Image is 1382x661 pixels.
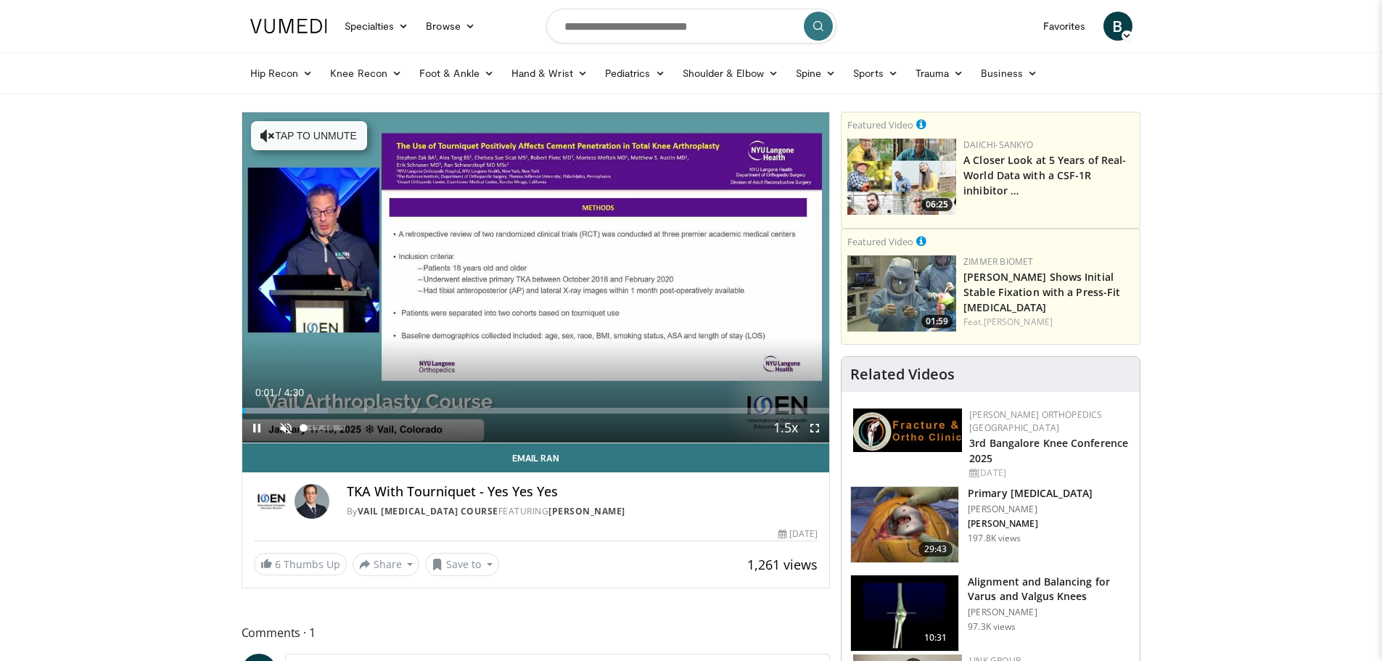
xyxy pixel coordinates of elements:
p: 197.8K views [968,533,1021,544]
button: Pause [242,414,271,443]
h4: TKA With Tourniquet - Yes Yes Yes [347,484,818,500]
img: VuMedi Logo [250,19,327,33]
img: 93c22cae-14d1-47f0-9e4a-a244e824b022.png.150x105_q85_crop-smart_upscale.jpg [847,139,956,215]
img: Vail Arthroplasty Course [254,484,289,519]
a: [PERSON_NAME] Orthopedics [GEOGRAPHIC_DATA] [969,408,1102,434]
p: 97.3K views [968,621,1016,633]
a: Business [972,59,1046,88]
img: 297061_3.png.150x105_q85_crop-smart_upscale.jpg [851,487,958,562]
span: 1,261 views [747,556,818,573]
a: Pediatrics [596,59,674,88]
h4: Related Videos [850,366,955,383]
small: Featured Video [847,235,913,248]
a: Hip Recon [242,59,322,88]
a: [PERSON_NAME] [984,316,1053,328]
span: 4:30 [284,387,304,398]
p: [PERSON_NAME] [968,607,1131,618]
div: [DATE] [778,527,818,541]
span: 6 [275,557,281,571]
a: 01:59 [847,255,956,332]
button: Unmute [271,414,300,443]
a: 10:31 Alignment and Balancing for Varus and Valgus Knees [PERSON_NAME] 97.3K views [850,575,1131,652]
p: [PERSON_NAME] [968,504,1093,515]
button: Save to [425,553,499,576]
button: Share [353,553,420,576]
img: 1ab50d05-db0e-42c7-b700-94c6e0976be2.jpeg.150x105_q85_autocrop_double_scale_upscale_version-0.2.jpg [853,408,962,452]
input: Search topics, interventions [546,9,836,44]
a: Foot & Ankle [411,59,503,88]
img: 38523_0000_3.png.150x105_q85_crop-smart_upscale.jpg [851,575,958,651]
a: Shoulder & Elbow [674,59,787,88]
a: Trauma [907,59,973,88]
a: Specialties [336,12,418,41]
a: 29:43 Primary [MEDICAL_DATA] [PERSON_NAME] [PERSON_NAME] 197.8K views [850,486,1131,563]
span: 01:59 [921,315,953,328]
a: [PERSON_NAME] [548,505,625,517]
div: Progress Bar [242,408,830,414]
button: Playback Rate [771,414,800,443]
div: By FEATURING [347,505,818,518]
a: Spine [787,59,844,88]
a: Daiichi-Sankyo [963,139,1033,151]
a: 6 Thumbs Up [254,553,347,575]
div: [DATE] [969,467,1128,480]
button: Fullscreen [800,414,829,443]
span: Comments 1 [242,623,831,642]
span: / [279,387,281,398]
a: B [1103,12,1132,41]
a: A Closer Look at 5 Years of Real-World Data with a CSF-1R inhibitor … [963,153,1126,197]
small: Featured Video [847,118,913,131]
img: 6bc46ad6-b634-4876-a934-24d4e08d5fac.150x105_q85_crop-smart_upscale.jpg [847,255,956,332]
span: 06:25 [921,198,953,211]
span: 29:43 [918,542,953,557]
video-js: Video Player [242,112,830,443]
a: 3rd Bangalore Knee Conference 2025 [969,436,1128,465]
div: Volume Level [304,425,345,430]
a: Knee Recon [321,59,411,88]
h3: Primary [MEDICAL_DATA] [968,486,1093,501]
h3: Alignment and Balancing for Varus and Valgus Knees [968,575,1131,604]
a: Sports [844,59,907,88]
a: Zimmer Biomet [963,255,1033,268]
div: Feat. [963,316,1134,329]
a: [PERSON_NAME] Shows Initial Stable Fixation with a Press-Fit [MEDICAL_DATA] [963,270,1120,314]
p: [PERSON_NAME] [968,518,1093,530]
a: 06:25 [847,139,956,215]
span: 0:01 [255,387,275,398]
a: Browse [417,12,484,41]
a: Hand & Wrist [503,59,596,88]
span: 10:31 [918,631,953,645]
a: Vail [MEDICAL_DATA] Course [358,505,498,517]
button: Tap to unmute [251,121,367,150]
a: Email Ran [242,443,830,472]
img: Avatar [295,484,329,519]
a: Favorites [1035,12,1095,41]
